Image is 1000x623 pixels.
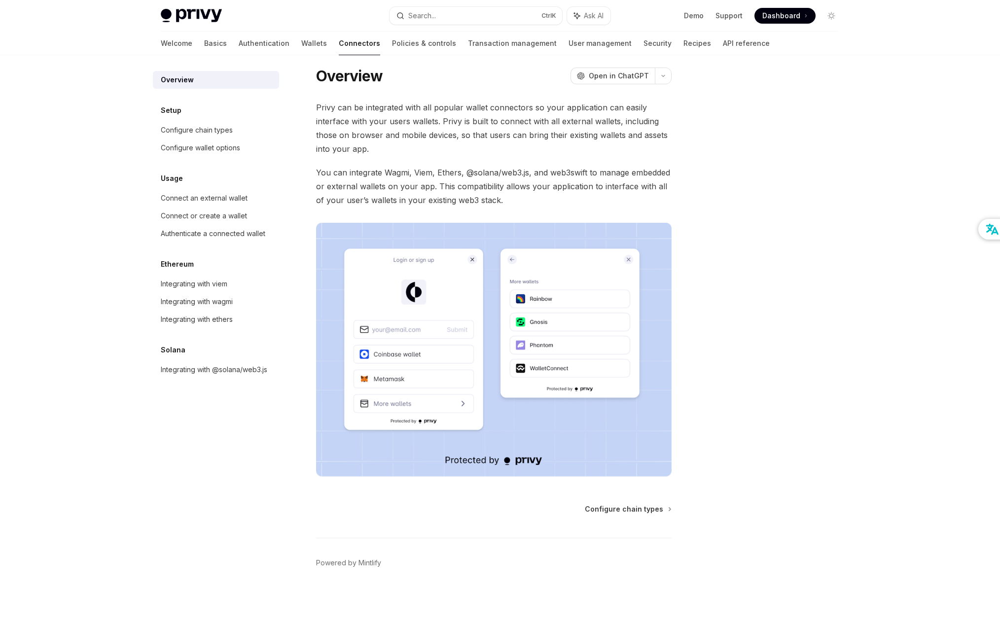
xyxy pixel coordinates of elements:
[153,225,279,242] a: Authenticate a connected wallet
[316,67,383,85] h1: Overview
[683,32,711,55] a: Recipes
[161,173,183,184] h5: Usage
[723,32,770,55] a: API reference
[153,361,279,379] a: Integrating with @solana/web3.js
[161,124,233,136] div: Configure chain types
[153,189,279,207] a: Connect an external wallet
[153,207,279,225] a: Connect or create a wallet
[161,142,240,154] div: Configure wallet options
[161,228,265,240] div: Authenticate a connected wallet
[161,258,194,270] h5: Ethereum
[161,32,192,55] a: Welcome
[316,558,381,568] a: Powered by Mintlify
[585,504,671,514] a: Configure chain types
[684,11,704,21] a: Demo
[161,364,267,376] div: Integrating with @solana/web3.js
[762,11,800,21] span: Dashboard
[339,32,380,55] a: Connectors
[153,71,279,89] a: Overview
[571,68,655,84] button: Open in ChatGPT
[153,275,279,293] a: Integrating with viem
[643,32,672,55] a: Security
[153,311,279,328] a: Integrating with ethers
[161,9,222,23] img: light logo
[316,101,672,156] span: Privy can be integrated with all popular wallet connectors so your application can easily interfa...
[161,344,185,356] h5: Solana
[584,11,604,21] span: Ask AI
[239,32,289,55] a: Authentication
[468,32,557,55] a: Transaction management
[567,7,610,25] button: Ask AI
[161,296,233,308] div: Integrating with wagmi
[316,223,672,477] img: Connectors3
[316,166,672,207] span: You can integrate Wagmi, Viem, Ethers, @solana/web3.js, and web3swift to manage embedded or exter...
[390,7,562,25] button: Search...CtrlK
[408,10,436,22] div: Search...
[754,8,816,24] a: Dashboard
[823,8,839,24] button: Toggle dark mode
[161,104,181,116] h5: Setup
[569,32,632,55] a: User management
[301,32,327,55] a: Wallets
[392,32,456,55] a: Policies & controls
[161,210,247,222] div: Connect or create a wallet
[153,293,279,311] a: Integrating with wagmi
[161,192,248,204] div: Connect an external wallet
[161,278,227,290] div: Integrating with viem
[161,313,233,325] div: Integrating with ethers
[585,504,663,514] span: Configure chain types
[589,71,649,81] span: Open in ChatGPT
[153,121,279,139] a: Configure chain types
[204,32,227,55] a: Basics
[161,74,194,86] div: Overview
[153,139,279,157] a: Configure wallet options
[541,12,556,20] span: Ctrl K
[715,11,743,21] a: Support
